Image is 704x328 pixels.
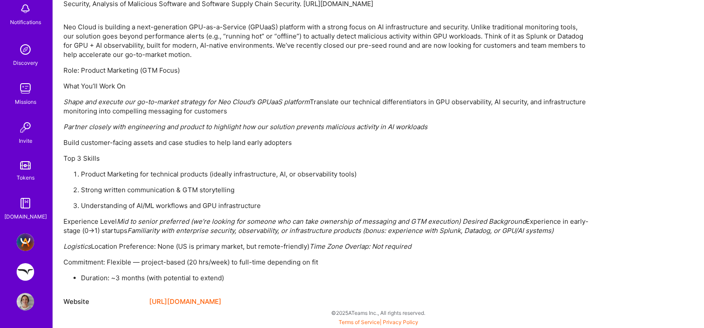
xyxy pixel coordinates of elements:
img: teamwork [17,80,34,97]
em: Time Zone Overlap: Not required [309,242,411,250]
img: User Avatar [17,293,34,310]
div: Missions [15,97,36,106]
p: Translate our technical differentiators in GPU observability, AI security, and infrastructure mon... [63,97,588,116]
div: Discovery [13,58,38,67]
p: Top 3 Skills [63,154,588,163]
a: A.Team - Full-stack Demand Growth team! [14,233,36,251]
p: Product Marketing for technical products (ideally infrastructure, AI, or observability tools) [81,169,588,179]
img: tokens [20,161,31,169]
a: Freed: Cross-Product Copywriter [14,263,36,281]
a: Terms of Service [339,319,380,325]
p: What You’ll Work On [63,81,588,91]
img: A.Team - Full-stack Demand Growth team! [17,233,34,251]
em: Mid to senior preferred (we’re looking for someone who can take ownership of messaging and GTM ex... [117,217,526,226]
img: discovery [17,41,34,58]
a: Privacy Policy [383,319,418,325]
p: Strong written communication & GTM storytelling [81,185,588,194]
span: | [339,319,418,325]
em: Familiarity with enterprise security, observability, or infrastructure products (bonus: experienc... [127,226,553,235]
p: Experience Level Experience in early-stage (0→1) startups [63,217,588,235]
div: Invite [19,136,32,145]
em: Logistics [63,242,91,250]
a: User Avatar [14,293,36,310]
div: Website [63,296,142,307]
div: Tokens [17,173,35,182]
a: [URL][DOMAIN_NAME] [149,296,221,307]
p: Understanding of AI/ML workflows and GPU infrastructure [81,201,588,210]
p: Build customer-facing assets and case studies to help land early adopters [63,138,588,147]
p: Commitment: Flexible — project-based (20 hrs/week) to full-time depending on fit [63,257,588,267]
img: guide book [17,194,34,212]
div: Notifications [10,18,41,27]
em: Shape and execute our go-to-market strategy for Neo Cloud’s GPUaaS platform [63,98,310,106]
img: Freed: Cross-Product Copywriter [17,263,34,281]
div: © 2025 ATeams Inc., All rights reserved. [53,302,704,324]
p: Duration: ~3 months (with potential to extend) [81,273,588,282]
img: Invite [17,119,34,136]
p: Role: Product Marketing (GTM Focus) [63,66,588,75]
em: Partner closely with engineering and product to highlight how our solution prevents malicious act... [63,123,427,131]
p: Location Preference: None (US is primary market, but remote-friendly) [63,242,588,251]
p: Neo Cloud is building a next-generation GPU-as-a-Service (GPUaaS) platform with a strong focus on... [63,22,588,59]
div: [DOMAIN_NAME] [4,212,47,221]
